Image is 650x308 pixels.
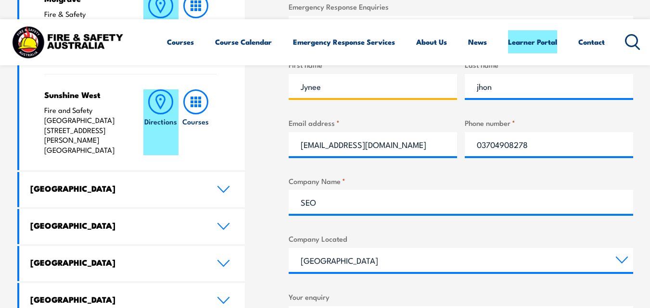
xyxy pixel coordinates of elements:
label: Your enquiry [289,291,633,302]
a: Courses [178,89,213,155]
h4: [GEOGRAPHIC_DATA] [30,220,203,231]
p: Fire & Safety [GEOGRAPHIC_DATA]: 6-7 [PERSON_NAME] Close Mulgrave VIC 3170 [44,9,125,59]
a: Learner Portal [508,30,557,53]
h4: [GEOGRAPHIC_DATA] [30,257,203,268]
label: Email address [289,117,457,128]
a: [GEOGRAPHIC_DATA] [19,172,245,207]
label: Company Located [289,233,633,244]
h4: [GEOGRAPHIC_DATA] [30,294,203,305]
a: About Us [416,30,447,53]
a: Course Calendar [215,30,272,53]
a: News [468,30,487,53]
a: [GEOGRAPHIC_DATA] [19,209,245,244]
h4: [GEOGRAPHIC_DATA] [30,183,203,194]
a: Contact [578,30,605,53]
a: Emergency Response Services [293,30,395,53]
a: Directions [143,89,178,155]
label: Phone number [465,117,633,128]
h6: Courses [182,116,209,126]
a: [GEOGRAPHIC_DATA] [19,246,245,281]
label: Emergency Response Enquiries [289,1,633,12]
p: Fire and Safety [GEOGRAPHIC_DATA] [STREET_ADDRESS][PERSON_NAME] [GEOGRAPHIC_DATA] [44,105,125,155]
a: Courses [167,30,194,53]
label: Company Name [289,175,633,186]
h4: Sunshine West [44,89,125,100]
h6: Directions [144,116,177,126]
